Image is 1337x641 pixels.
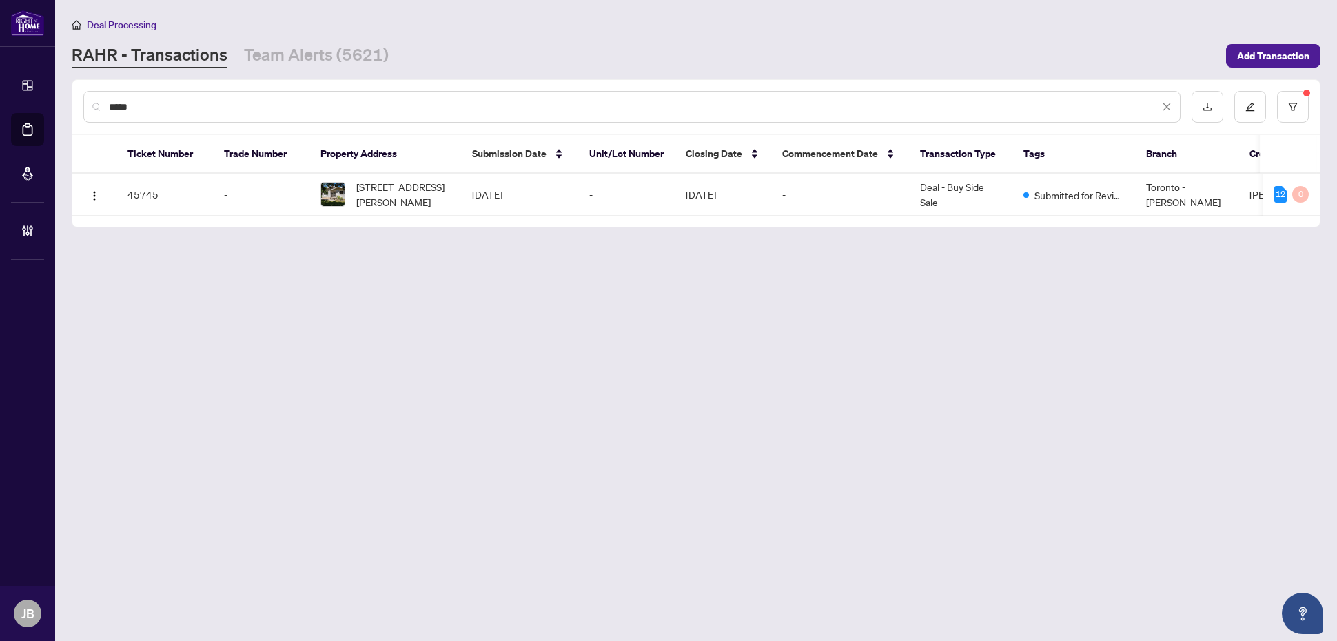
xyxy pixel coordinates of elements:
[1237,45,1309,67] span: Add Transaction
[1292,186,1309,203] div: 0
[309,135,461,174] th: Property Address
[461,174,578,216] td: [DATE]
[1277,91,1309,123] button: filter
[461,135,578,174] th: Submission Date
[87,19,156,31] span: Deal Processing
[1135,135,1238,174] th: Branch
[213,174,309,216] td: -
[83,183,105,205] button: Logo
[675,174,771,216] td: [DATE]
[1034,187,1124,203] span: Submitted for Review
[686,146,742,161] span: Closing Date
[1245,102,1255,112] span: edit
[356,179,450,210] span: [STREET_ADDRESS][PERSON_NAME]
[1249,188,1324,201] span: [PERSON_NAME]
[72,20,81,30] span: home
[21,604,34,623] span: JB
[1162,102,1172,112] span: close
[472,146,547,161] span: Submission Date
[213,135,309,174] th: Trade Number
[675,135,771,174] th: Closing Date
[1282,593,1323,634] button: Open asap
[89,190,100,201] img: Logo
[116,135,213,174] th: Ticket Number
[1288,102,1298,112] span: filter
[116,174,213,216] td: 45745
[244,43,389,68] a: Team Alerts (5621)
[578,135,675,174] th: Unit/Lot Number
[909,135,1012,174] th: Transaction Type
[1135,174,1238,216] td: Toronto - [PERSON_NAME]
[771,135,909,174] th: Commencement Date
[909,174,1012,216] td: Deal - Buy Side Sale
[771,174,909,216] td: -
[1234,91,1266,123] button: edit
[11,10,44,36] img: logo
[782,146,878,161] span: Commencement Date
[1012,135,1135,174] th: Tags
[1203,102,1212,112] span: download
[321,183,345,206] img: thumbnail-img
[1274,186,1287,203] div: 12
[1192,91,1223,123] button: download
[72,43,227,68] a: RAHR - Transactions
[578,174,675,216] td: -
[1238,135,1321,174] th: Created By
[1226,44,1320,68] button: Add Transaction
